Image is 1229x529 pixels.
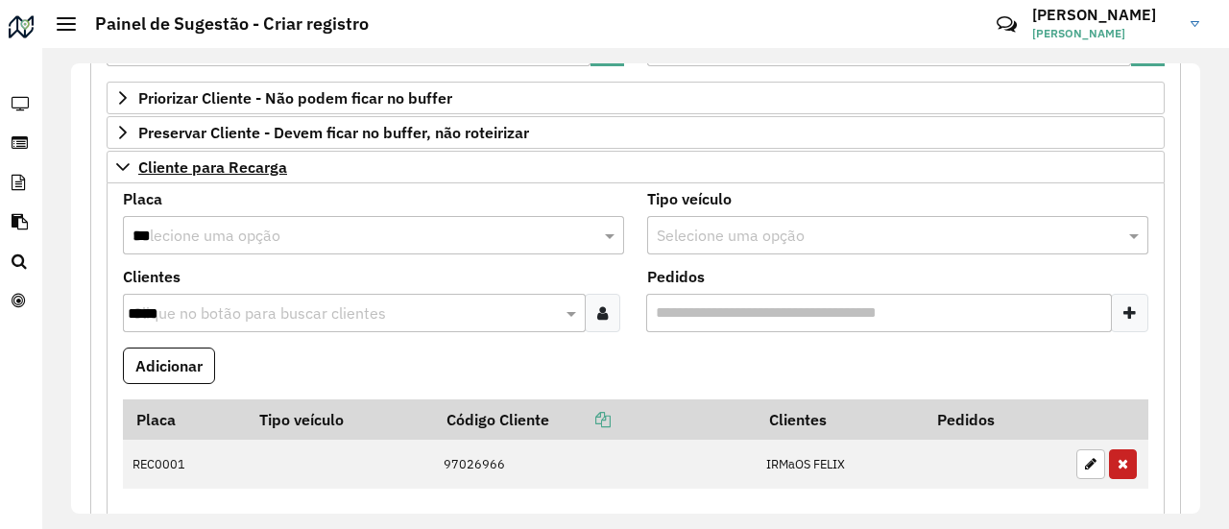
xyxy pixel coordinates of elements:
td: REC0001 [123,440,246,490]
a: Contato Rápido [986,4,1027,45]
td: IRMaOS FELIX [757,440,925,490]
label: Pedidos [647,265,705,288]
th: Clientes [757,399,925,440]
span: [PERSON_NAME] [1032,25,1176,42]
a: Preservar Cliente - Devem ficar no buffer, não roteirizar [107,116,1165,149]
button: Adicionar [123,348,215,384]
span: Cliente para Recarga [138,159,287,175]
h3: [PERSON_NAME] [1032,6,1176,24]
a: Copiar [549,410,611,429]
span: Priorizar Cliente - Não podem ficar no buffer [138,90,452,106]
h2: Painel de Sugestão - Criar registro [76,13,369,35]
span: Preservar Cliente - Devem ficar no buffer, não roteirizar [138,125,529,140]
th: Placa [123,399,246,440]
label: Placa [123,187,162,210]
label: Tipo veículo [647,187,732,210]
a: Cliente para Recarga [107,151,1165,183]
th: Tipo veículo [246,399,434,440]
a: Priorizar Cliente - Não podem ficar no buffer [107,82,1165,114]
th: Código Cliente [434,399,757,440]
th: Pedidos [924,399,1066,440]
td: 97026966 [434,440,757,490]
label: Clientes [123,265,181,288]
